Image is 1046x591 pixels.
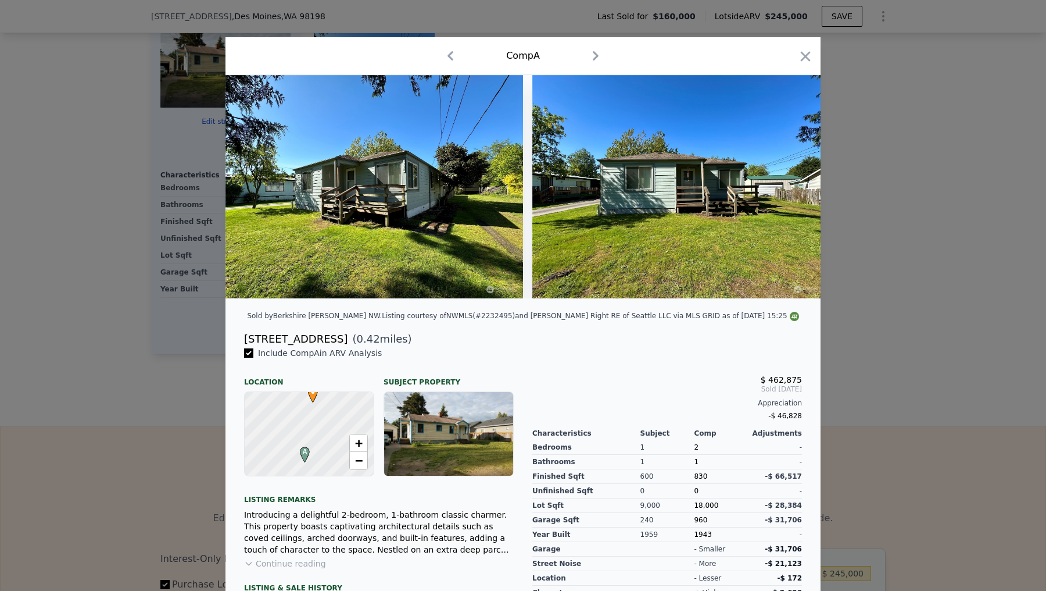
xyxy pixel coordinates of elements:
div: Listing remarks [244,486,514,504]
div: 1959 [640,528,694,542]
div: 9,000 [640,499,694,513]
span: 18,000 [694,501,718,510]
span: -$ 31,706 [765,545,802,553]
div: • [305,387,312,394]
div: Characteristics [532,429,640,438]
div: Listing courtesy of NWMLS (#2232495) and [PERSON_NAME] Right RE of Seattle LLC via MLS GRID as of... [382,312,798,320]
div: 240 [640,513,694,528]
div: Appreciation [532,398,802,408]
span: − [355,453,363,468]
span: 830 [694,472,707,480]
div: 0 [640,484,694,499]
div: location [532,571,640,586]
img: Property Img [532,75,830,298]
div: Adjustments [748,429,802,438]
div: Subject [640,429,694,438]
div: A [297,447,304,454]
div: 600 [640,469,694,484]
div: 1 [694,455,748,469]
div: Garage Sqft [532,513,640,528]
div: Introducing a delightful 2-bedroom, 1-bathroom classic charmer. This property boasts captivating ... [244,509,514,556]
span: -$ 31,706 [765,516,802,524]
div: Year Built [532,528,640,542]
div: - [748,440,802,455]
span: + [355,436,363,450]
div: garage [532,542,640,557]
a: Zoom in [350,435,367,452]
img: Property Img [225,75,523,298]
div: - smaller [694,544,725,554]
span: -$ 21,123 [765,560,802,568]
button: Continue reading [244,558,326,569]
div: Comp A [506,49,540,63]
span: $ 462,875 [761,375,802,384]
div: 1 [640,455,694,469]
div: Bedrooms [532,440,640,455]
div: 1943 [694,528,748,542]
span: -$ 46,828 [768,412,802,420]
span: -$ 172 [777,574,802,582]
span: 2 [694,443,698,451]
span: Sold [DATE] [532,384,802,394]
span: -$ 66,517 [765,472,802,480]
div: - [748,528,802,542]
div: - lesser [694,574,721,583]
span: ( miles) [348,331,411,347]
span: 0.42 [357,333,380,345]
span: Include Comp A in ARV Analysis [253,348,386,358]
div: Subject Property [384,368,514,387]
div: - [748,455,802,469]
div: street noise [532,557,640,571]
span: 960 [694,516,707,524]
a: Zoom out [350,452,367,469]
span: 0 [694,487,698,495]
div: Location [244,368,374,387]
span: • [305,383,321,401]
div: 1 [640,440,694,455]
div: Lot Sqft [532,499,640,513]
div: Finished Sqft [532,469,640,484]
div: - [748,484,802,499]
span: A [297,447,313,457]
img: NWMLS Logo [790,312,799,321]
div: Sold by Berkshire [PERSON_NAME] NW . [247,312,382,320]
div: Unfinished Sqft [532,484,640,499]
div: [STREET_ADDRESS] [244,331,348,347]
div: - more [694,559,716,568]
div: Comp [694,429,748,438]
div: Bathrooms [532,455,640,469]
span: -$ 28,384 [765,501,802,510]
